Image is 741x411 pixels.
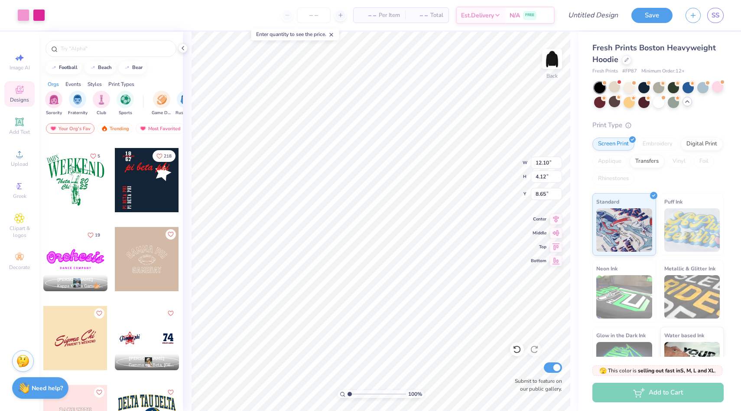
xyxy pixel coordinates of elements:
[48,80,59,88] div: Orgs
[664,208,720,252] img: Puff Ink
[46,110,62,116] span: Sorority
[637,138,678,151] div: Embroidery
[49,95,59,105] img: Sorority Image
[596,331,646,340] span: Glow in the Dark Ink
[117,91,134,116] button: filter button
[664,331,704,340] span: Water based Ink
[712,10,719,20] span: SS
[596,342,652,385] img: Glow in the Dark Ink
[119,110,132,116] span: Sports
[379,11,400,20] span: Per Item
[13,193,26,200] span: Greek
[65,80,81,88] div: Events
[181,95,191,105] img: Rush & Bid Image
[129,362,175,368] span: Gamma Phi Beta, [GEOGRAPHIC_DATA][US_STATE]
[694,155,714,168] div: Foil
[94,387,104,398] button: Like
[11,161,28,168] span: Upload
[664,342,720,385] img: Water based Ink
[120,95,130,105] img: Sports Image
[93,91,110,116] div: filter for Club
[10,64,30,71] span: Image AI
[98,65,112,70] div: beach
[57,276,93,283] span: [PERSON_NAME]
[73,95,82,105] img: Fraternity Image
[359,11,376,20] span: – –
[50,125,57,132] img: most_fav.gif
[166,308,176,319] button: Like
[68,91,88,116] button: filter button
[531,258,546,264] span: Bottom
[410,11,428,20] span: – –
[175,91,195,116] button: filter button
[4,225,35,239] span: Clipart & logos
[84,229,104,241] button: Like
[707,8,724,23] a: SS
[592,138,634,151] div: Screen Print
[664,197,682,206] span: Puff Ink
[93,91,110,116] button: filter button
[596,264,617,273] span: Neon Ink
[599,367,607,375] span: 🫣
[132,65,143,70] div: bear
[430,11,443,20] span: Total
[32,384,63,392] strong: Need help?
[592,172,634,185] div: Rhinestones
[153,150,175,162] button: Like
[592,68,618,75] span: Fresh Prints
[622,68,637,75] span: # FP87
[97,154,100,158] span: 5
[123,65,130,70] img: trend_line.gif
[88,80,102,88] div: Styles
[664,275,720,319] img: Metallic & Glitter Ink
[157,95,167,105] img: Game Day Image
[510,377,562,393] label: Submit to feature on our public gallery.
[129,355,165,362] span: [PERSON_NAME]
[152,110,172,116] span: Game Day
[592,120,724,130] div: Print Type
[175,91,195,116] div: filter for Rush & Bid
[45,91,62,116] button: filter button
[45,91,62,116] div: filter for Sorority
[152,91,172,116] button: filter button
[408,390,422,398] span: 100 %
[510,11,520,20] span: N/A
[152,91,172,116] div: filter for Game Day
[175,110,195,116] span: Rush & Bid
[638,367,715,374] strong: selling out fast in S, M, L and XL
[166,229,176,240] button: Like
[59,65,78,70] div: football
[60,44,171,53] input: Try "Alpha"
[631,8,673,23] button: Save
[10,96,29,103] span: Designs
[97,110,106,116] span: Club
[45,61,81,74] button: football
[97,123,133,134] div: Trending
[95,233,100,237] span: 19
[596,197,619,206] span: Standard
[101,125,108,132] img: trending.gif
[561,7,625,24] input: Untitled Design
[108,80,134,88] div: Print Types
[9,128,30,135] span: Add Text
[57,283,104,289] span: Kappa Kappa Gamma, [GEOGRAPHIC_DATA][US_STATE]
[681,138,723,151] div: Digital Print
[599,367,716,375] span: This color is .
[50,65,57,70] img: trend_line.gif
[84,61,116,74] button: beach
[546,72,558,80] div: Back
[592,43,716,65] span: Fresh Prints Boston Heavyweight Hoodie
[641,68,685,75] span: Minimum Order: 12 +
[596,208,652,252] img: Standard
[531,230,546,236] span: Middle
[136,123,185,134] div: Most Favorited
[86,150,104,162] button: Like
[97,95,106,105] img: Club Image
[543,50,561,68] img: Back
[9,264,30,271] span: Decorate
[140,125,146,132] img: most_fav.gif
[667,155,691,168] div: Vinyl
[89,65,96,70] img: trend_line.gif
[68,110,88,116] span: Fraternity
[461,11,494,20] span: Est. Delivery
